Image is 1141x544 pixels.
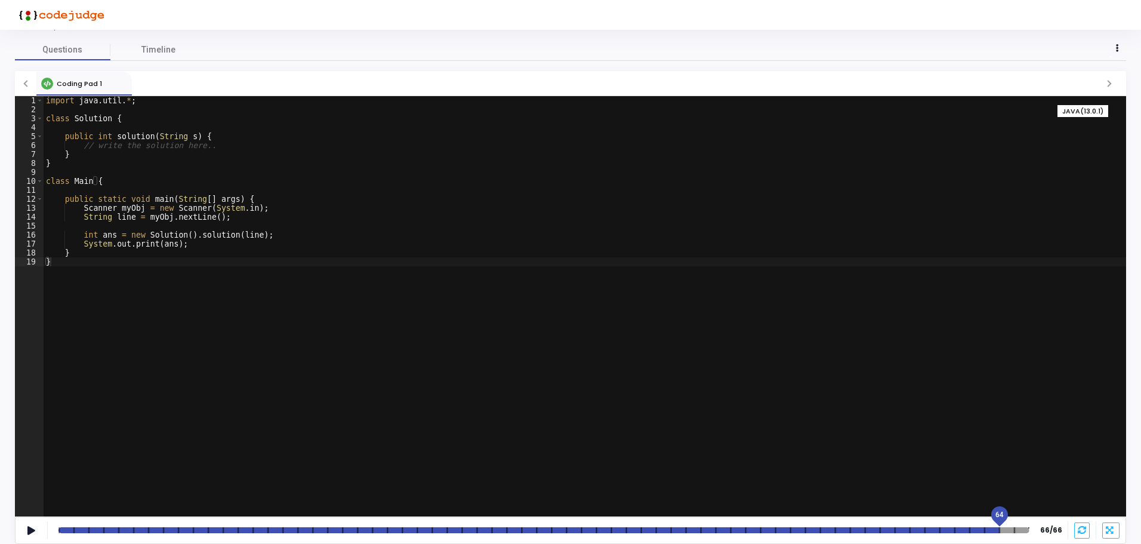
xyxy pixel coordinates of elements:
div: 11 [15,186,44,195]
div: 3 [15,114,44,123]
div: 6 [15,141,44,150]
div: 7 [15,150,44,159]
div: 9 [15,168,44,177]
div: 2 [15,105,44,114]
div: 17 [15,239,44,248]
div: 4 [15,123,44,132]
span: Questions [15,44,110,56]
div: 5 [15,132,44,141]
div: 14 [15,213,44,222]
span: Timeline [141,44,175,56]
div: 15 [15,222,44,230]
a: View Description [15,23,81,30]
span: 64 [995,509,1003,520]
div: 16 [15,230,44,239]
div: 18 [15,248,44,257]
img: logo [15,3,104,27]
span: Coding Pad 1 [57,79,102,88]
div: 12 [15,195,44,204]
div: 10 [15,177,44,186]
div: 19 [15,257,44,266]
div: 8 [15,159,44,168]
strong: 66/66 [1040,525,1062,536]
div: 13 [15,204,44,213]
div: 1 [15,96,44,105]
span: JAVA(13.0.1) [1062,106,1103,116]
